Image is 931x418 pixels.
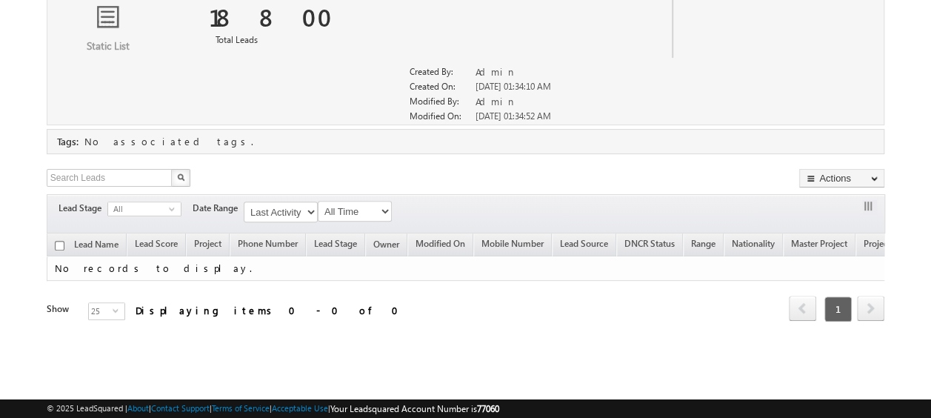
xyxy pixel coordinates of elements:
[59,202,107,215] span: Lead Stage
[57,135,79,147] span: Tags:
[856,236,924,255] a: Project Name
[857,297,884,321] a: next
[84,135,253,147] span: No associated tags.
[193,202,244,215] span: Date Range
[127,236,185,255] a: Lead Score
[89,303,113,319] span: 25
[127,403,149,413] a: About
[135,238,178,249] span: Lead Score
[55,241,64,251] input: Check all records
[410,65,470,80] div: Created By:
[624,238,675,249] span: DNCR Status
[307,236,364,255] a: Lead Stage
[477,403,499,414] span: 77060
[824,296,852,322] span: 1
[151,403,210,413] a: Contact Support
[724,236,782,255] a: Nationality
[553,236,615,255] a: Lead Source
[864,238,917,249] span: Project Name
[108,202,169,216] span: All
[314,238,357,249] span: Lead Stage
[238,238,298,249] span: Phone Number
[475,110,603,125] div: [DATE] 01:34:52 AM
[789,296,816,321] span: prev
[410,95,470,110] div: Modified By:
[373,239,399,250] span: Owner
[732,238,775,249] span: Nationality
[212,403,270,413] a: Terms of Service
[410,80,470,95] div: Created On:
[617,236,682,255] a: DNCR Status
[194,238,221,249] span: Project
[474,236,551,255] a: Mobile Number
[789,297,816,321] a: prev
[481,238,544,249] span: Mobile Number
[47,39,169,53] p: Static List
[416,238,465,249] span: Modified On
[791,238,847,249] span: Master Project
[113,307,124,313] span: select
[330,403,499,414] span: Your Leadsquared Account Number is
[784,236,855,255] a: Master Project
[475,95,517,107] span: Admin
[230,236,305,255] a: Phone Number
[799,169,884,188] button: Actions
[475,65,517,78] span: Admin
[857,296,884,321] span: next
[216,34,258,45] span: Total Leads
[47,402,499,416] span: © 2025 LeadSquared | | | | |
[187,236,229,255] a: Project
[410,110,470,125] div: Modified On:
[560,238,608,249] span: Lead Source
[684,236,723,255] a: Range
[67,236,126,256] a: Lead Name
[177,173,184,181] img: Search
[169,205,181,212] span: select
[475,80,603,95] div: [DATE] 01:34:10 AM
[272,403,328,413] a: Acceptable Use
[136,302,407,319] div: Displaying items 0 - 0 of 0
[408,236,473,255] a: Modified On
[691,238,715,249] span: Range
[47,302,76,316] div: Show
